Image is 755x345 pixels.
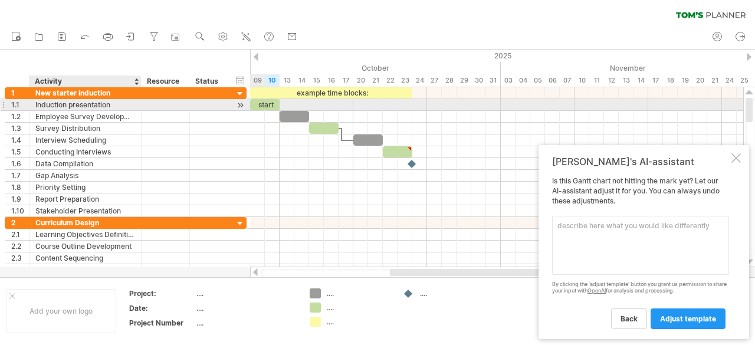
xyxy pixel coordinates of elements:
[250,74,265,87] div: Thursday, 9 October 2025
[587,287,606,294] a: OpenAI
[195,75,221,87] div: Status
[471,74,486,87] div: Thursday, 30 October 2025
[398,74,412,87] div: Thursday, 23 October 2025
[611,308,647,329] a: back
[35,134,135,146] div: Interview Scheduling
[11,134,29,146] div: 1.4
[552,281,729,294] div: By clicking the 'adjust template' button you grant us permission to share your input with for ana...
[35,193,135,205] div: Report Preparation
[35,217,135,228] div: Curriculum Design
[368,74,383,87] div: Tuesday, 21 October 2025
[11,252,29,264] div: 2.3
[552,176,729,328] div: Is this Gantt chart not hitting the mark yet? Let our AI-assistant adjust it for you. You can alw...
[196,303,296,313] div: ....
[11,87,29,98] div: 1
[35,264,135,275] div: Design Instructional Methods
[619,74,633,87] div: Thursday, 13 November 2025
[280,74,294,87] div: Monday, 13 October 2025
[35,252,135,264] div: Content Sequencing
[11,229,29,240] div: 2.1
[11,182,29,193] div: 1.8
[6,289,116,333] div: Add your own logo
[516,74,530,87] div: Tuesday, 4 November 2025
[353,74,368,87] div: Monday, 20 October 2025
[663,74,678,87] div: Tuesday, 18 November 2025
[427,74,442,87] div: Monday, 27 October 2025
[552,156,729,167] div: [PERSON_NAME]'s AI-assistant
[11,193,29,205] div: 1.9
[633,74,648,87] div: Friday, 14 November 2025
[648,74,663,87] div: Monday, 17 November 2025
[651,308,726,329] a: adjust template
[457,74,471,87] div: Wednesday, 29 October 2025
[35,75,134,87] div: Activity
[235,99,246,111] div: scroll to activity
[35,123,135,134] div: Survey Distribution
[660,314,716,323] span: adjust template
[129,303,194,313] div: Date:
[692,74,707,87] div: Thursday, 20 November 2025
[575,74,589,87] div: Monday, 10 November 2025
[11,123,29,134] div: 1.3
[35,182,135,193] div: Priority Setting
[35,111,135,122] div: Employee Survey Development
[11,158,29,169] div: 1.6
[545,74,560,87] div: Thursday, 6 November 2025
[560,74,575,87] div: Friday, 7 November 2025
[11,241,29,252] div: 2.2
[327,288,391,298] div: ....
[707,74,722,87] div: Friday, 21 November 2025
[250,87,412,98] div: example time blocks:
[486,74,501,87] div: Friday, 31 October 2025
[327,303,391,313] div: ....
[35,170,135,181] div: Gap Analysis
[324,74,339,87] div: Thursday, 16 October 2025
[383,74,398,87] div: Wednesday, 22 October 2025
[147,75,183,87] div: Resource
[162,62,501,74] div: October 2025
[621,314,638,323] span: back
[11,111,29,122] div: 1.2
[35,205,135,216] div: Stakeholder Presentation
[339,74,353,87] div: Friday, 17 October 2025
[11,170,29,181] div: 1.7
[129,318,194,328] div: Project Number
[420,288,484,298] div: ....
[442,74,457,87] div: Tuesday, 28 October 2025
[604,74,619,87] div: Wednesday, 12 November 2025
[196,288,296,298] div: ....
[129,288,194,298] div: Project:
[678,74,692,87] div: Wednesday, 19 November 2025
[722,74,737,87] div: Monday, 24 November 2025
[589,74,604,87] div: Tuesday, 11 November 2025
[327,317,391,327] div: ....
[35,158,135,169] div: Data Compilation
[196,318,296,328] div: ....
[501,74,516,87] div: Monday, 3 November 2025
[35,146,135,157] div: Conducting Interviews
[294,74,309,87] div: Tuesday, 14 October 2025
[11,99,29,110] div: 1.1
[737,74,751,87] div: Tuesday, 25 November 2025
[530,74,545,87] div: Wednesday, 5 November 2025
[11,217,29,228] div: 2
[250,99,280,110] div: start
[309,74,324,87] div: Wednesday, 15 October 2025
[11,264,29,275] div: 2.4
[35,241,135,252] div: Course Outline Development
[11,205,29,216] div: 1.10
[35,87,135,98] div: New starter induction
[265,74,280,87] div: Friday, 10 October 2025
[412,74,427,87] div: Friday, 24 October 2025
[35,99,135,110] div: Induction presentation
[11,146,29,157] div: 1.5
[35,229,135,240] div: Learning Objectives Definition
